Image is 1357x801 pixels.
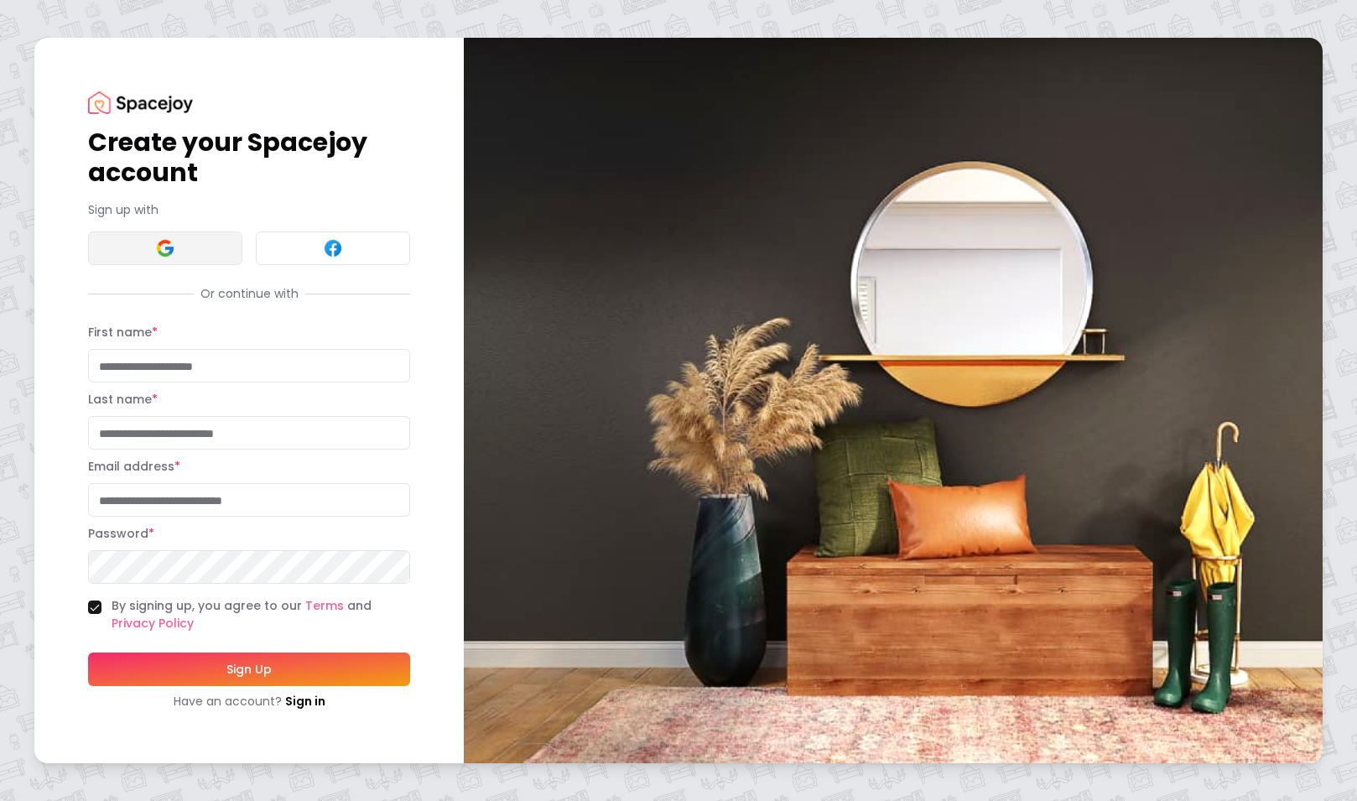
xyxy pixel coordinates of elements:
h1: Create your Spacejoy account [88,127,410,188]
label: Last name [88,391,158,408]
p: Sign up with [88,201,410,218]
a: Sign in [285,693,325,710]
span: Or continue with [194,285,305,302]
label: First name [88,324,158,341]
img: Facebook signin [323,238,343,258]
img: Spacejoy Logo [88,91,193,114]
a: Privacy Policy [112,615,194,632]
img: banner [464,38,1323,763]
label: Email address [88,458,180,475]
button: Sign Up [88,653,410,686]
div: Have an account? [88,693,410,710]
label: By signing up, you agree to our and [112,597,410,632]
img: Google signin [155,238,175,258]
a: Terms [305,597,344,614]
label: Password [88,525,154,542]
